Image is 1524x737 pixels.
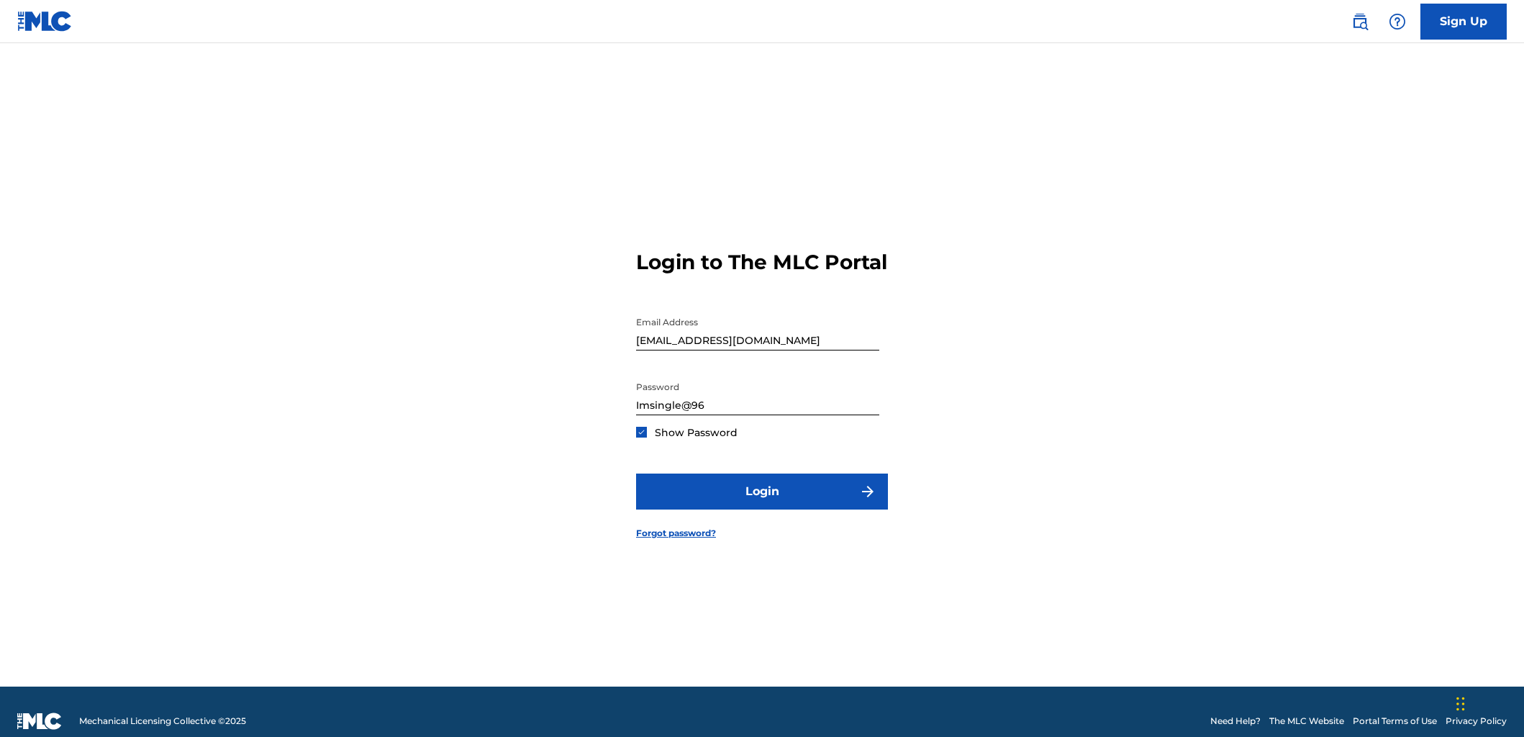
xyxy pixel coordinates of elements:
[1456,682,1465,725] div: Drag
[1210,715,1261,728] a: Need Help?
[1353,715,1437,728] a: Portal Terms of Use
[1420,4,1507,40] a: Sign Up
[638,428,645,436] img: checkbox
[1269,715,1344,728] a: The MLC Website
[17,713,62,730] img: logo
[1389,13,1406,30] img: help
[636,250,887,275] h3: Login to The MLC Portal
[1383,7,1412,36] div: Help
[636,527,716,540] a: Forgot password?
[859,483,876,500] img: f7272a7cc735f4ea7f67.svg
[1446,715,1507,728] a: Privacy Policy
[1346,7,1374,36] a: Public Search
[655,426,738,439] span: Show Password
[79,715,246,728] span: Mechanical Licensing Collective © 2025
[1351,13,1369,30] img: search
[636,474,888,510] button: Login
[1452,668,1524,737] iframe: Chat Widget
[17,11,73,32] img: MLC Logo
